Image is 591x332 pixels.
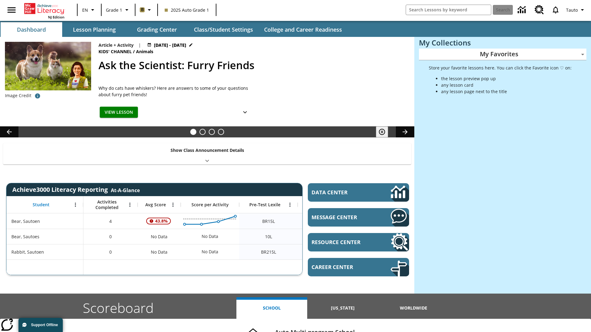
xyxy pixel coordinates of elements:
[514,2,531,18] a: Data Center
[79,4,99,15] button: Language: EN, Select a language
[24,2,64,15] a: Home
[419,38,586,47] h3: My Collections
[125,200,135,209] button: Open Menu
[564,4,589,15] button: Profile/Settings
[3,143,411,164] div: Show Class Announcement Details
[312,214,372,221] span: Message Center
[5,42,91,90] img: Avatar of the scientist with a cat and dog standing in a grassy field in the background
[312,189,370,196] span: Data Center
[1,22,62,37] button: Dashboard
[548,2,564,18] a: Notifications
[139,42,141,48] span: |
[33,202,50,207] span: Student
[406,5,491,15] input: search field
[189,22,258,37] button: Class/Student Settings
[109,233,112,240] span: 0
[378,297,449,319] button: Worldwide
[308,208,409,227] a: Message Center
[441,75,572,82] li: the lesson preview pop up
[419,49,586,60] div: My Favorites
[261,249,276,255] span: Beginning reader 215 Lexile, Rabbit, Sautoen
[312,263,372,271] span: Career Center
[11,233,39,240] span: Bear, Sautoes
[11,249,44,255] span: Rabbit, Sautoen
[265,233,272,240] span: 10 Lexile, Bear, Sautoes
[145,202,166,207] span: Avg Score
[100,107,138,118] button: View Lesson
[376,126,388,137] button: Pause
[109,218,112,224] span: 4
[136,48,155,55] span: Animals
[199,129,206,135] button: Slide 2 Cars of the Future?
[298,229,356,244] div: 10 Lexile, ER, Based on the Lexile Reading measure, student is an Emerging Reader (ER) and will h...
[259,22,347,37] button: College and Career Readiness
[31,323,58,327] span: Support Offline
[83,229,138,244] div: 0, Bear, Sautoes
[111,186,140,194] div: At-A-Glance
[109,249,112,255] span: 0
[285,200,295,209] button: Open Menu
[82,7,88,13] span: EN
[98,85,252,98] div: Why do cats have whiskers? Here are answers to some of your questions about furry pet friends!
[531,2,548,18] a: Resource Center, Will open in new tab
[148,230,171,243] span: No Data
[5,93,31,99] p: Image Credit
[396,126,414,137] button: Lesson carousel, Next
[308,258,409,276] a: Career Center
[138,213,181,229] div: , 43.8%, Attention! This student's Average First Try Score of 43.8% is below 65%, Bear, Sautoen
[298,213,356,229] div: 10 Lexile, ER, Based on the Lexile Reading measure, student is an Emerging Reader (ER) and will h...
[429,65,572,71] p: Store your favorite lessons here. You can click the Favorite icon ♡ on:
[103,4,133,15] button: Grade: Grade 1, Select a grade
[262,218,275,224] span: Beginning reader 15 Lexile, Bear, Sautoen
[141,6,144,14] span: B
[190,129,196,135] button: Slide 1 Ask the Scientist: Furry Friends
[376,126,394,137] div: Pause
[86,199,127,210] span: Activities Completed
[98,48,133,55] span: Kids' Channel
[126,22,188,37] button: Grading Center
[209,129,215,135] button: Slide 3 Pre-release lesson
[312,239,372,246] span: Resource Center
[441,82,572,88] li: any lesson card
[12,185,140,194] span: Achieve3000 Literacy Reporting
[133,49,135,54] span: /
[239,107,251,118] button: Show Details
[165,7,209,13] span: 2025 Auto Grade 1
[24,2,64,19] div: Home
[218,129,224,135] button: Slide 4 Remembering Justice O'Connor
[199,230,221,243] div: No Data, Bear, Sautoes
[83,213,138,229] div: 4, Bear, Sautoen
[106,7,122,13] span: Grade 1
[146,42,194,48] button: Jul 11 - Oct 31 Choose Dates
[249,202,280,207] span: Pre-Test Lexile
[154,42,186,48] span: [DATE] - [DATE]
[441,88,572,95] li: any lesson page next to the title
[199,246,221,258] div: No Data, Rabbit, Sautoen
[83,244,138,259] div: 0, Rabbit, Sautoen
[2,1,21,19] button: Open side menu
[71,200,80,209] button: Open Menu
[298,244,356,259] div: Beginning reader 215 Lexile, ER, Based on the Lexile Reading measure, student is an Emerging Read...
[171,147,244,153] p: Show Class Announcement Details
[236,297,307,319] button: School
[168,200,178,209] button: Open Menu
[11,218,40,224] span: Bear, Sautoen
[191,202,229,207] span: Score per Activity
[138,244,181,259] div: No Data, Rabbit, Sautoen
[18,318,63,332] button: Support Offline
[137,4,155,15] button: Boost Class color is light brown. Change class color
[138,229,181,244] div: No Data, Bear, Sautoes
[308,233,409,251] a: Resource Center, Will open in new tab
[148,246,171,258] span: No Data
[307,297,378,319] button: [US_STATE]
[31,90,44,101] button: Credit: background: Nataba/iStock/Getty Images Plus inset: Janos Jantner
[566,7,578,13] span: Tauto
[98,42,134,48] p: Article + Activity
[63,22,125,37] button: Lesson Planning
[153,215,170,227] span: 43.8%
[48,15,64,19] span: NJ Edition
[308,183,409,202] a: Data Center
[98,57,407,73] h2: Ask the Scientist: Furry Friends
